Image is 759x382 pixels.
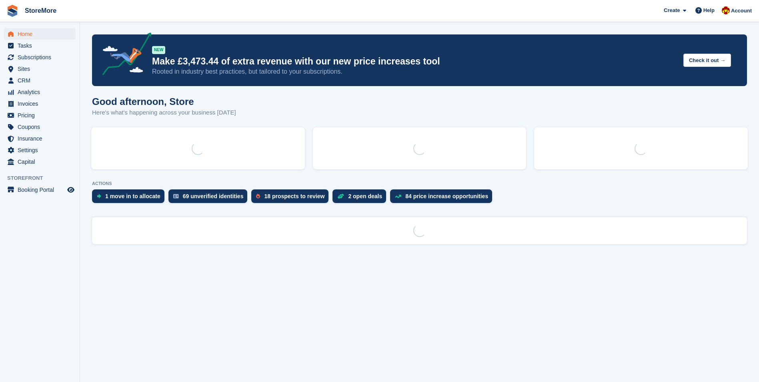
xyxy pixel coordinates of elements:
div: 2 open deals [348,193,382,199]
p: ACTIONS [92,181,747,186]
img: move_ins_to_allocate_icon-fdf77a2bb77ea45bf5b3d319d69a93e2d87916cf1d5bf7949dd705db3b84f3ca.svg [97,194,101,199]
img: price-adjustments-announcement-icon-8257ccfd72463d97f412b2fc003d46551f7dbcb40ab6d574587a9cd5c0d94... [96,32,152,78]
div: 84 price increase opportunities [405,193,488,199]
a: Preview store [66,185,76,195]
a: menu [4,145,76,156]
div: NEW [152,46,165,54]
a: 2 open deals [332,189,390,207]
button: Check it out → [683,54,731,67]
a: menu [4,28,76,40]
span: Tasks [18,40,66,51]
a: menu [4,110,76,121]
span: Subscriptions [18,52,66,63]
span: Capital [18,156,66,167]
span: Storefront [7,174,80,182]
p: Here's what's happening across your business [DATE] [92,108,236,117]
span: Create [664,6,680,14]
img: Store More Team [722,6,730,14]
h1: Good afternoon, Store [92,96,236,107]
a: menu [4,75,76,86]
span: Analytics [18,86,66,98]
p: Make £3,473.44 of extra revenue with our new price increases tool [152,56,677,67]
p: Rooted in industry best practices, but tailored to your subscriptions. [152,67,677,76]
img: stora-icon-8386f47178a22dfd0bd8f6a31ec36ba5ce8667c1dd55bd0f319d3a0aa187defe.svg [6,5,18,17]
a: menu [4,98,76,109]
span: Home [18,28,66,40]
div: 1 move in to allocate [105,193,160,199]
span: Help [703,6,715,14]
span: Booking Portal [18,184,66,195]
div: 18 prospects to review [264,193,324,199]
span: Invoices [18,98,66,109]
div: 69 unverified identities [183,193,244,199]
a: menu [4,121,76,133]
span: Pricing [18,110,66,121]
img: prospect-51fa495bee0391a8d652442698ab0144808aea92771e9ea1ae160a38d050c398.svg [256,194,260,199]
span: Insurance [18,133,66,144]
a: menu [4,184,76,195]
a: menu [4,40,76,51]
a: menu [4,156,76,167]
a: 69 unverified identities [168,189,252,207]
span: Account [731,7,752,15]
a: 84 price increase opportunities [390,189,496,207]
span: Sites [18,63,66,74]
span: Settings [18,145,66,156]
img: verify_identity-adf6edd0f0f0b5bbfe63781bf79b02c33cf7c696d77639b501bdc392416b5a36.svg [173,194,179,199]
a: 1 move in to allocate [92,189,168,207]
a: menu [4,133,76,144]
img: deal-1b604bf984904fb50ccaf53a9ad4b4a5d6e5aea283cecdc64d6e3604feb123c2.svg [337,193,344,199]
a: menu [4,52,76,63]
a: 18 prospects to review [251,189,332,207]
a: menu [4,86,76,98]
a: StoreMore [22,4,60,17]
a: menu [4,63,76,74]
span: CRM [18,75,66,86]
span: Coupons [18,121,66,133]
img: price_increase_opportunities-93ffe204e8149a01c8c9dc8f82e8f89637d9d84a8eef4429ea346261dce0b2c0.svg [395,195,401,198]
